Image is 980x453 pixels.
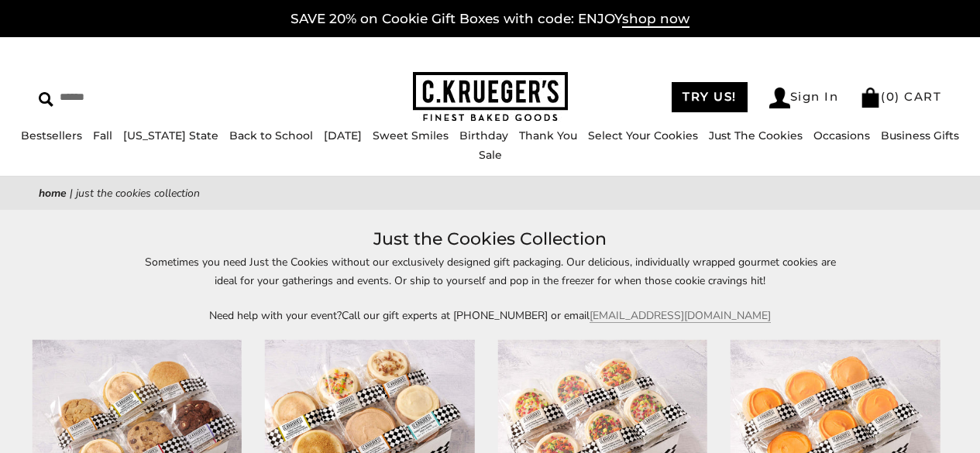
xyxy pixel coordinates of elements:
[21,129,82,142] a: Bestsellers
[93,129,112,142] a: Fall
[134,253,847,289] p: Sometimes you need Just the Cookies without our exclusively designed gift packaging. Our deliciou...
[813,129,870,142] a: Occasions
[459,129,508,142] a: Birthday
[769,88,839,108] a: Sign In
[229,129,313,142] a: Back to School
[70,186,73,201] span: |
[123,129,218,142] a: [US_STATE] State
[39,92,53,107] img: Search
[39,85,246,109] input: Search
[519,129,577,142] a: Thank You
[39,186,67,201] a: Home
[324,129,362,142] a: [DATE]
[76,186,200,201] span: Just the Cookies Collection
[479,148,502,162] a: Sale
[291,11,689,28] a: SAVE 20% on Cookie Gift Boxes with code: ENJOYshop now
[134,307,847,324] p: Need help with your event?
[709,129,803,142] a: Just The Cookies
[373,129,449,142] a: Sweet Smiles
[342,308,590,323] span: Call our gift experts at [PHONE_NUMBER] or email
[860,89,941,104] a: (0) CART
[860,88,881,108] img: Bag
[881,129,959,142] a: Business Gifts
[672,82,748,112] a: TRY US!
[62,225,918,253] h1: Just the Cookies Collection
[39,184,941,202] nav: breadcrumbs
[413,72,568,122] img: C.KRUEGER'S
[886,89,896,104] span: 0
[588,129,698,142] a: Select Your Cookies
[769,88,790,108] img: Account
[622,11,689,28] span: shop now
[590,308,771,323] a: [EMAIL_ADDRESS][DOMAIN_NAME]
